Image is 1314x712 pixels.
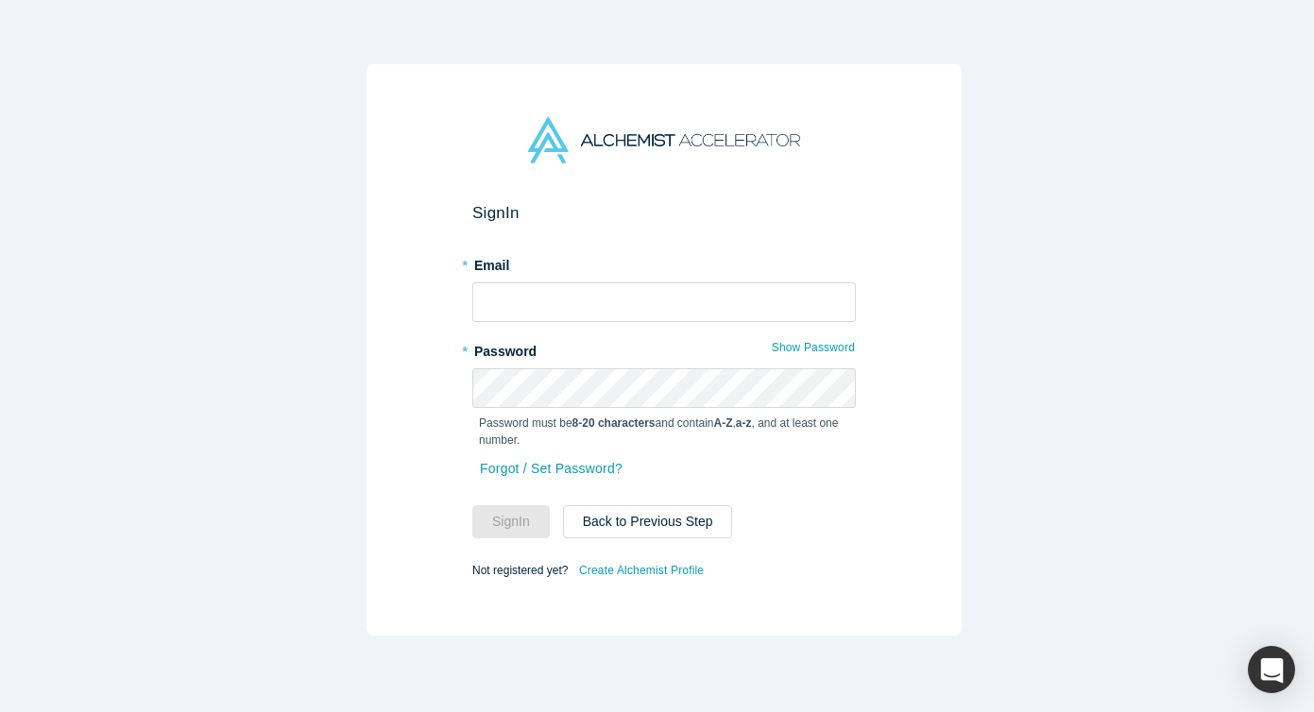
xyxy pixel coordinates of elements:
[472,203,856,223] h2: Sign In
[771,335,856,360] button: Show Password
[472,249,856,276] label: Email
[472,564,568,577] span: Not registered yet?
[479,452,623,485] a: Forgot / Set Password?
[578,558,705,583] a: Create Alchemist Profile
[572,416,656,430] strong: 8-20 characters
[479,415,849,449] p: Password must be and contain , , and at least one number.
[472,335,856,362] label: Password
[714,416,733,430] strong: A-Z
[472,505,550,538] button: SignIn
[736,416,752,430] strong: a-z
[528,117,800,163] img: Alchemist Accelerator Logo
[563,505,733,538] button: Back to Previous Step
